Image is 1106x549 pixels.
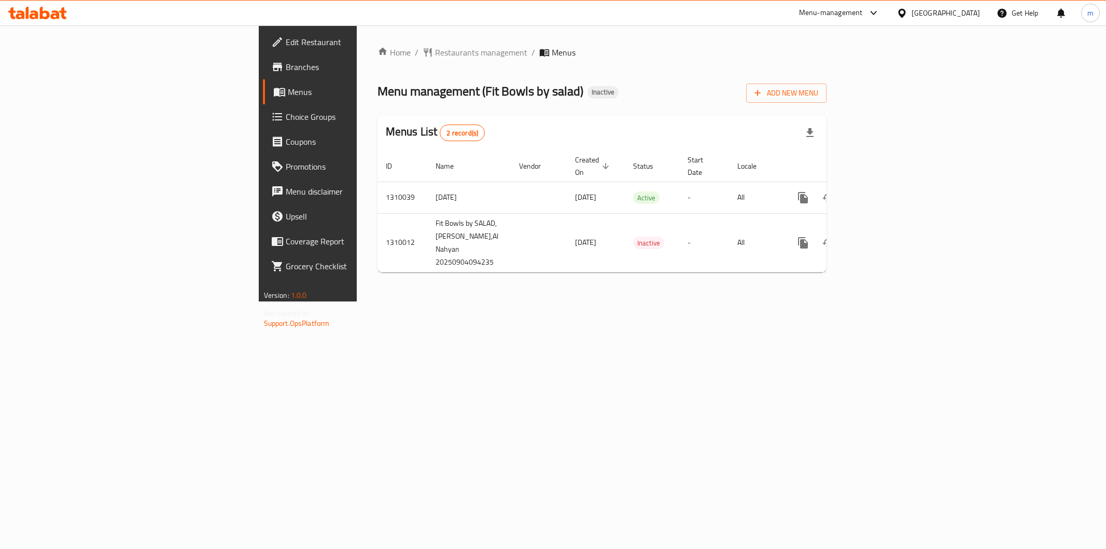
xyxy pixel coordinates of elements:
a: Restaurants management [423,46,527,59]
span: Choice Groups [286,111,435,123]
div: Menu-management [799,7,863,19]
div: Inactive [587,86,619,99]
span: Get support on: [264,306,312,320]
span: Menu management ( Fit Bowls by salad ) [377,79,583,103]
a: Support.OpsPlatform [264,317,330,330]
a: Menu disclaimer [263,179,443,204]
div: [GEOGRAPHIC_DATA] [912,7,980,19]
a: Choice Groups [263,104,443,129]
span: [DATE] [575,236,596,249]
a: Menus [263,79,443,104]
a: Promotions [263,154,443,179]
span: Name [436,160,467,172]
td: All [729,182,782,213]
span: Menus [288,86,435,98]
span: Menus [552,46,576,59]
span: ID [386,160,405,172]
a: Coverage Report [263,229,443,254]
span: Inactive [633,237,664,249]
span: Locale [737,160,770,172]
td: - [679,182,729,213]
span: Branches [286,61,435,73]
button: more [791,230,816,255]
td: All [729,213,782,272]
div: Active [633,191,660,204]
button: Change Status [816,185,841,210]
div: Total records count [440,125,485,141]
span: Created On [575,154,612,179]
span: m [1087,7,1094,19]
span: Vendor [519,160,554,172]
th: Actions [782,150,899,182]
span: Grocery Checklist [286,260,435,272]
span: Promotions [286,160,435,173]
div: Inactive [633,237,664,249]
table: enhanced table [377,150,899,272]
button: Change Status [816,230,841,255]
button: more [791,185,816,210]
a: Coupons [263,129,443,154]
span: Status [633,160,667,172]
span: Restaurants management [435,46,527,59]
span: Active [633,192,660,204]
li: / [531,46,535,59]
button: Add New Menu [746,84,827,103]
span: [DATE] [575,190,596,204]
a: Edit Restaurant [263,30,443,54]
span: Upsell [286,210,435,223]
span: Edit Restaurant [286,36,435,48]
div: Export file [797,120,822,145]
a: Upsell [263,204,443,229]
a: Branches [263,54,443,79]
span: 2 record(s) [440,128,484,138]
td: [DATE] [427,182,511,213]
span: Inactive [587,88,619,97]
span: Add New Menu [754,87,818,100]
span: 1.0.0 [291,289,307,302]
span: Coupons [286,135,435,148]
span: Version: [264,289,289,302]
span: Start Date [688,154,717,179]
a: Grocery Checklist [263,254,443,279]
nav: breadcrumb [377,46,827,59]
span: Menu disclaimer [286,185,435,198]
td: - [679,213,729,272]
span: Coverage Report [286,235,435,248]
h2: Menus List [386,124,485,141]
td: Fit Bowls by SALAD, [PERSON_NAME],Al Nahyan 20250904094235 [427,213,511,272]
